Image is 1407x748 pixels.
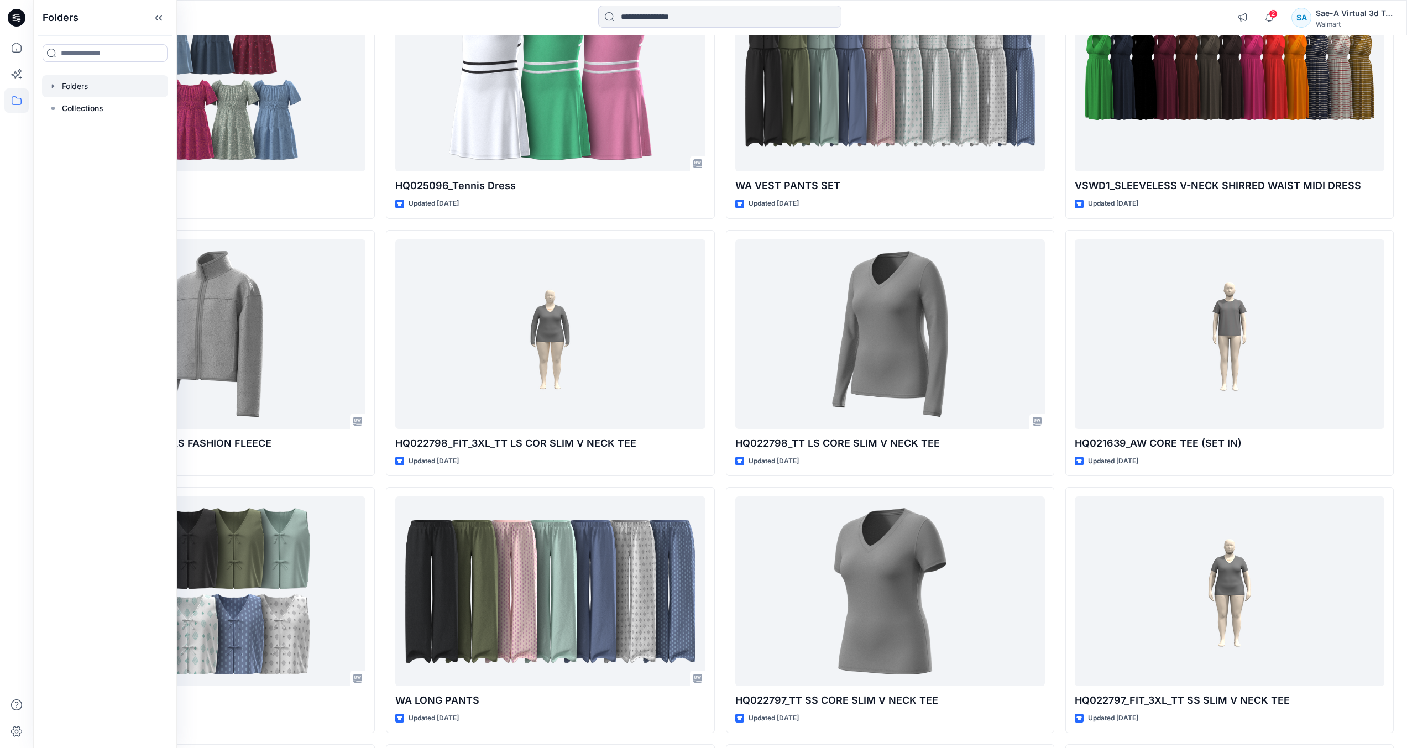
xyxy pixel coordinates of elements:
p: HQ022797_TT SS CORE SLIM V NECK TEE [735,693,1045,708]
p: HQ022797_FIT_3XL_TT SS SLIM V NECK TEE [1075,693,1384,708]
p: Updated [DATE] [1088,456,1138,467]
span: 2 [1269,9,1278,18]
div: SA [1291,8,1311,28]
p: HQ021639_AW CORE TEE (SET IN) [1075,436,1384,451]
p: HQ022798_TT LS CORE SLIM V NECK TEE [735,436,1045,451]
p: Updated [DATE] [409,713,459,724]
p: Updated [DATE] [749,713,799,724]
p: WN FLUTTER DRESS [56,178,365,193]
p: Updated [DATE] [409,456,459,467]
p: WA EASY VEST [56,693,365,708]
p: WA LONG PANTS [395,693,705,708]
p: Updated [DATE] [409,198,459,210]
p: S326WK-FF01_ OZT GIRLS FASHION FLEECE [56,436,365,451]
p: Updated [DATE] [749,456,799,467]
p: HQ025096_Tennis Dress [395,178,705,193]
a: WA LONG PANTS [395,496,705,686]
p: Updated [DATE] [749,198,799,210]
p: HQ022798_FIT_3XL_TT LS COR SLIM V NECK TEE [395,436,705,451]
a: HQ021639_AW CORE TEE (SET IN) [1075,239,1384,429]
a: HQ022797_TT SS CORE SLIM V NECK TEE [735,496,1045,686]
p: WA VEST PANTS SET [735,178,1045,193]
a: HQ022797_FIT_3XL_TT SS SLIM V NECK TEE [1075,496,1384,686]
a: S326WK-FF01_ OZT GIRLS FASHION FLEECE [56,239,365,429]
div: Walmart [1316,20,1393,28]
p: Updated [DATE] [1088,198,1138,210]
a: HQ022798_TT LS CORE SLIM V NECK TEE [735,239,1045,429]
div: Sae-A Virtual 3d Team [1316,7,1393,20]
p: Updated [DATE] [1088,713,1138,724]
p: Collections [62,102,103,115]
a: HQ022798_FIT_3XL_TT LS COR SLIM V NECK TEE [395,239,705,429]
p: VSWD1_SLEEVELESS V-NECK SHIRRED WAIST MIDI DRESS [1075,178,1384,193]
a: WA EASY VEST [56,496,365,686]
